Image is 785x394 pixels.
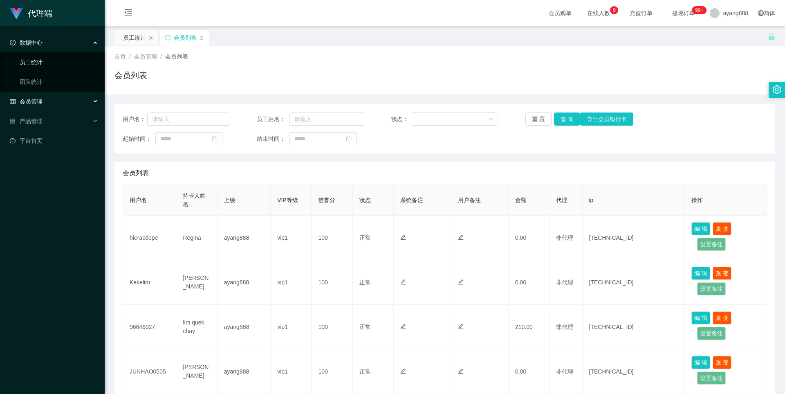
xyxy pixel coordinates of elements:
td: 100 [312,260,352,305]
div: 会员列表 [174,30,197,45]
span: 正常 [359,368,371,375]
span: / [160,53,162,60]
span: 操作 [691,197,703,203]
span: 结束时间： [257,135,289,143]
td: vip1 [271,260,312,305]
span: ip [589,197,594,203]
button: 设置备注 [697,371,726,385]
td: 0.00 [509,349,549,394]
button: 编 辑 [691,356,710,369]
span: 用户名 [130,197,147,203]
span: 代理 [556,197,567,203]
span: 非代理 [556,368,573,375]
i: 图标: menu-fold [114,0,142,27]
button: 账 变 [713,311,731,324]
span: 持卡人姓名 [183,192,206,207]
button: 查 询 [554,113,580,126]
td: vip1 [271,349,312,394]
span: / [129,53,131,60]
i: 图标: appstore-o [10,118,16,124]
td: [TECHNICAL_ID] [583,216,685,260]
i: 图标: calendar [212,136,218,142]
span: 会员列表 [123,168,149,178]
td: Regina [176,216,217,260]
span: 正常 [359,324,371,330]
i: 图标: edit [458,368,464,374]
i: 图标: edit [458,324,464,329]
i: 图标: table [10,99,16,104]
span: 状态： [391,115,411,124]
i: 图标: edit [400,279,406,285]
td: [TECHNICAL_ID] [583,305,685,349]
button: 账 变 [713,356,731,369]
span: VIP等级 [277,197,298,203]
i: 图标: down [489,117,493,122]
div: 员工统计 [123,30,146,45]
sup: 9 [610,6,618,14]
td: [TECHNICAL_ID] [583,349,685,394]
span: 产品管理 [10,118,43,124]
td: ayang888 [218,305,271,349]
i: 图标: close [148,36,153,41]
span: 非代理 [556,324,573,330]
span: 信誉分 [318,197,335,203]
h1: 代理端 [28,0,52,27]
td: ayang888 [218,260,271,305]
td: 96646027 [123,305,176,349]
td: 0.00 [509,260,549,305]
i: 图标: sync [165,35,170,41]
td: JUNHAO0505 [123,349,176,394]
i: 图标: check-circle-o [10,40,16,45]
td: [TECHNICAL_ID] [583,260,685,305]
a: 代理端 [10,10,52,16]
span: 正常 [359,234,371,241]
span: 会员管理 [134,53,157,60]
button: 编 辑 [691,311,710,324]
td: [PERSON_NAME] [176,260,217,305]
span: 正常 [359,279,371,286]
span: 充值订单 [626,10,657,16]
button: 账 变 [713,267,731,280]
span: 提现订单 [668,10,699,16]
button: 导出会员银行卡 [580,113,633,126]
td: 0.00 [509,216,549,260]
img: logo.9652507e.png [10,8,23,20]
i: 图标: unlock [768,33,775,41]
input: 请输入 [289,113,364,126]
span: 在线人数 [583,10,614,16]
button: 账 变 [713,222,731,235]
td: [PERSON_NAME] [176,349,217,394]
a: 团队统计 [20,74,98,90]
input: 请输入 [147,113,230,126]
i: 图标: calendar [346,136,352,142]
td: vip1 [271,216,312,260]
i: 图标: edit [400,368,406,374]
td: 100 [312,305,352,349]
span: 数据中心 [10,39,43,46]
h1: 会员列表 [114,69,147,81]
td: 100 [312,216,352,260]
span: 用户名： [123,115,147,124]
span: 起始时间： [123,135,155,143]
span: 会员列表 [165,53,188,60]
p: 9 [613,6,616,14]
span: 首页 [114,53,126,60]
span: 会员管理 [10,98,43,105]
td: Kekelim [123,260,176,305]
a: 员工统计 [20,54,98,70]
button: 设置备注 [697,282,726,295]
span: 员工姓名： [257,115,289,124]
span: 系统备注 [400,197,423,203]
td: hieracdope [123,216,176,260]
td: vip1 [271,305,312,349]
button: 设置备注 [697,238,726,251]
i: 图标: setting [772,85,781,94]
i: 图标: edit [400,324,406,329]
sup: 1149 [692,6,706,14]
span: 非代理 [556,279,573,286]
td: 210.00 [509,305,549,349]
td: lim quek chay [176,305,217,349]
td: 100 [312,349,352,394]
button: 重 置 [525,113,552,126]
span: 上级 [224,197,235,203]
